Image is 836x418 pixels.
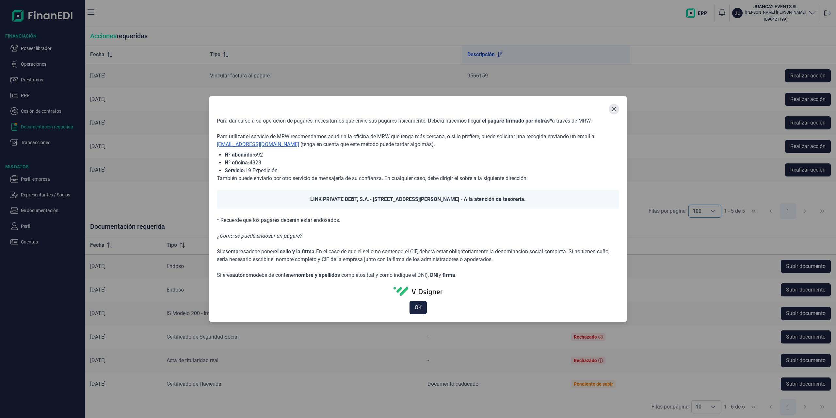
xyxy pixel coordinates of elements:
span: autónomo [232,272,256,278]
p: * Recuerde que los pagarés deberán estar endosados. [217,216,619,224]
span: nombre y apellidos [295,272,340,278]
p: También puede enviarlo por otro servicio de mensajería de su confianza. En cualquier caso, debe d... [217,175,619,182]
span: DNI [430,272,439,278]
p: ¿Cómo se puede endosar un pagaré? [217,232,619,240]
li: 692 [225,151,619,159]
button: OK [410,301,427,314]
span: el sello y la firma. [274,248,316,255]
li: 4323 [225,159,619,167]
span: Nº oficina: [225,159,249,166]
a: [EMAIL_ADDRESS][DOMAIN_NAME] [217,141,299,147]
span: Nº abonado: [225,152,254,158]
span: Servicio: [225,167,245,174]
li: 19 Expedición [225,167,619,175]
p: Para utilizar el servicio de MRW recomendamos acudir a la oficina de MRW que tenga más cercana, o... [217,133,619,148]
div: - [STREET_ADDRESS][PERSON_NAME] - A la atención de tesorería. [217,190,619,209]
span: firma [442,272,455,278]
span: OK [415,304,422,311]
p: Si es debe poner En el caso de que el sello no contenga el CIF, deberá estar obligatoriamente la ... [217,248,619,263]
span: empresa [228,248,249,255]
button: Close [609,104,619,114]
p: Si eres debe de contener completos (tal y como indique el DNI), y . [217,271,619,279]
span: LINK PRIVATE DEBT, S.A. [310,196,370,202]
p: Para dar curso a su operación de pagarés, necesitamos que envíe sus pagarés físicamente. Deberá h... [217,117,619,125]
img: vidSignerLogo [394,287,442,295]
span: el pagaré firmado por detrás* [482,118,552,124]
